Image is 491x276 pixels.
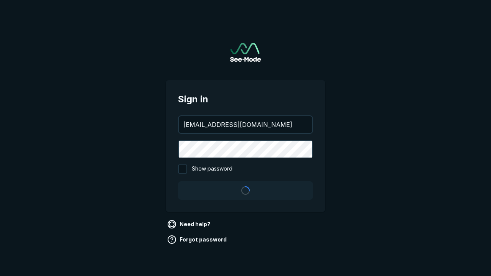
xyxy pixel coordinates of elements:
span: Sign in [178,92,313,106]
span: Show password [192,164,232,174]
a: Need help? [166,218,214,230]
a: Forgot password [166,233,230,246]
img: See-Mode Logo [230,43,261,62]
input: your@email.com [179,116,312,133]
a: Go to sign in [230,43,261,62]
